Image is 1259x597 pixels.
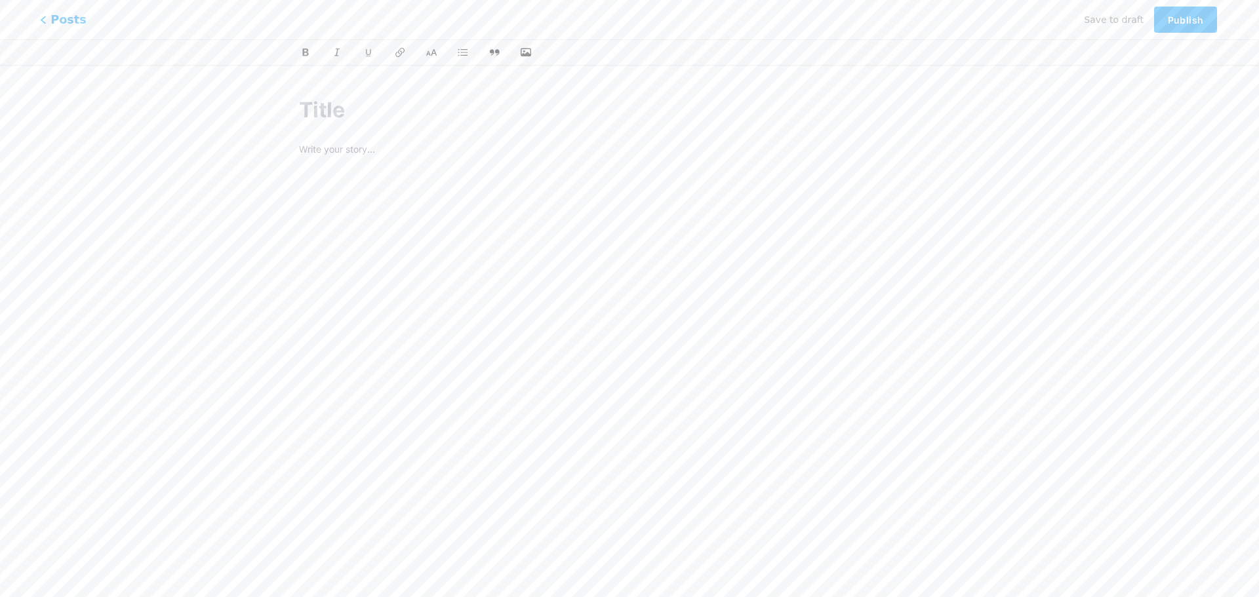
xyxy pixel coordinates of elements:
span: Publish [1168,14,1203,26]
span: Posts [40,11,87,28]
input: Title [299,94,960,126]
span: Save to draft [1084,14,1144,25]
button: Publish [1154,7,1217,33]
button: Save to draft [1084,7,1144,33]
